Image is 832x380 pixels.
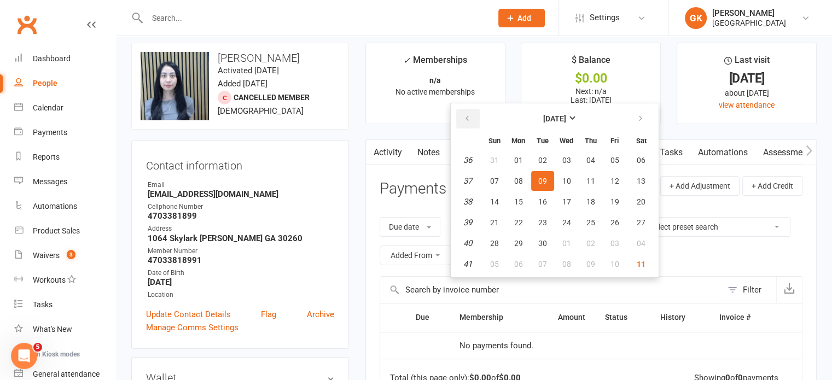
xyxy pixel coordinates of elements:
button: 22 [507,213,530,232]
small: Thursday [585,137,597,145]
span: Add [517,14,531,22]
div: Dashboard [33,54,71,63]
div: Last visit [724,53,770,73]
em: 37 [463,176,472,186]
div: Waivers [33,251,60,260]
time: Activated [DATE] [218,66,279,75]
span: 24 [562,218,571,227]
a: Activity [366,140,410,165]
button: 05 [603,150,626,170]
span: 21 [490,218,499,227]
button: 14 [483,192,506,212]
span: 31 [490,156,499,165]
button: 20 [627,192,655,212]
button: 08 [555,254,578,274]
span: 05 [490,260,499,268]
span: 08 [562,260,571,268]
a: Assessments [755,140,822,165]
button: 03 [603,233,626,253]
a: Payments [14,120,115,145]
button: 11 [579,171,602,191]
span: 5 [33,343,42,352]
th: Status [595,303,650,331]
span: 28 [490,239,499,248]
button: 13 [627,171,655,191]
span: 01 [562,239,571,248]
button: 15 [507,192,530,212]
div: Tasks [33,300,53,309]
a: Calendar [14,96,115,120]
time: Added [DATE] [218,79,267,89]
span: 07 [538,260,547,268]
button: 03 [555,150,578,170]
button: 11 [627,254,655,274]
h3: Contact information [146,155,334,172]
input: Search... [144,10,484,26]
span: 04 [586,156,595,165]
em: 40 [463,238,472,248]
a: view attendance [719,101,775,109]
a: People [14,71,115,96]
em: 36 [463,155,472,165]
div: Cellphone Number [148,202,334,212]
a: Automations [14,194,115,219]
td: No payments found. [450,332,595,359]
button: 01 [555,233,578,253]
span: Cancelled member [234,93,310,102]
button: 02 [579,233,602,253]
strong: [DATE] [148,277,334,287]
button: 08 [507,171,530,191]
button: Added From [380,245,451,265]
button: 18 [579,192,602,212]
span: 22 [514,218,523,227]
i: ✓ [403,55,410,66]
button: 06 [627,150,655,170]
span: 26 [610,218,619,227]
div: Address [148,224,334,234]
a: Update Contact Details [146,308,231,321]
div: Automations [33,202,77,211]
em: 41 [463,259,472,269]
span: 03 [610,239,619,248]
div: People [33,79,57,87]
div: Payments [33,128,67,137]
button: 24 [555,213,578,232]
span: 15 [514,197,523,206]
div: Product Sales [33,226,80,235]
span: 18 [586,197,595,206]
button: 01 [507,150,530,170]
span: 17 [562,197,571,206]
button: 16 [531,192,554,212]
button: 07 [483,171,506,191]
a: Archive [307,308,334,321]
span: 09 [538,177,547,185]
a: Messages [14,169,115,194]
a: Automations [690,140,755,165]
button: 27 [627,213,655,232]
button: Filter [722,277,776,303]
em: 38 [463,197,472,207]
div: Filter [743,283,761,296]
span: 10 [610,260,619,268]
span: 23 [538,218,547,227]
span: [DEMOGRAPHIC_DATA] [218,106,304,116]
button: 29 [507,233,530,253]
span: 01 [514,156,523,165]
a: Waivers 3 [14,243,115,268]
div: [DATE] [687,73,806,84]
span: 04 [637,239,645,248]
button: 17 [555,192,578,212]
span: 3 [67,250,75,259]
div: Messages [33,177,67,186]
a: Product Sales [14,219,115,243]
div: $0.00 [531,73,650,84]
span: 13 [637,177,645,185]
span: 11 [637,260,645,268]
div: [GEOGRAPHIC_DATA] [712,18,786,28]
button: 23 [531,213,554,232]
span: 27 [637,218,645,227]
img: image1750809118.png [141,52,209,120]
div: [PERSON_NAME] [712,8,786,18]
a: Clubworx [13,11,40,38]
div: Reports [33,153,60,161]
